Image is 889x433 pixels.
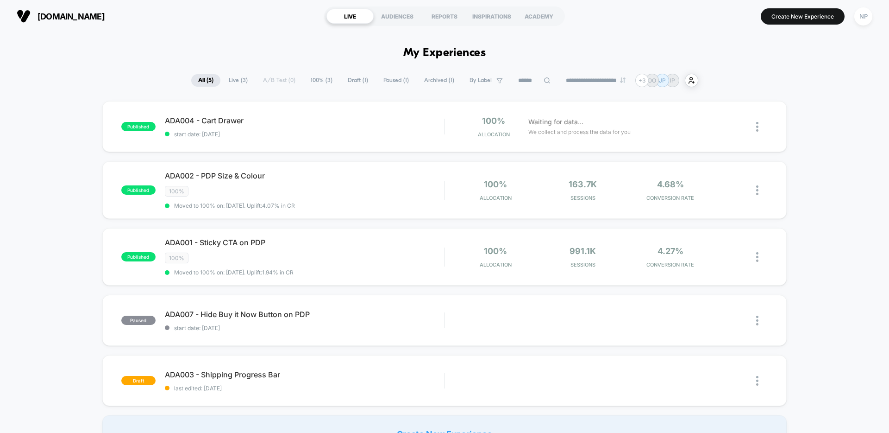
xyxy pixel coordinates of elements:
[648,77,656,84] p: OO
[38,12,105,21] span: [DOMAIN_NAME]
[165,385,444,392] span: last edited: [DATE]
[620,77,626,83] img: end
[121,122,156,131] span: published
[657,179,684,189] span: 4.68%
[222,74,255,87] span: Live ( 3 )
[165,131,444,138] span: start date: [DATE]
[121,376,156,385] span: draft
[635,74,649,87] div: + 3
[421,9,468,24] div: REPORTS
[528,117,583,127] span: Waiting for data...
[484,179,507,189] span: 100%
[542,261,625,268] span: Sessions
[854,7,872,25] div: NP
[121,185,156,195] span: published
[14,9,107,24] button: [DOMAIN_NAME]
[326,9,374,24] div: LIVE
[528,127,631,136] span: We collect and process the data for you
[756,185,758,195] img: close
[403,46,486,60] h1: My Experiences
[756,252,758,262] img: close
[165,370,444,379] span: ADA003 - Shipping Progress Bar
[670,77,675,84] p: IP
[174,202,295,209] span: Moved to 100% on: [DATE] . Uplift: 4.07% in CR
[468,9,515,24] div: INSPIRATIONS
[165,171,444,180] span: ADA002 - PDP Size & Colour
[374,9,421,24] div: AUDIENCES
[417,74,461,87] span: Archived ( 1 )
[121,252,156,261] span: published
[191,74,220,87] span: All ( 5 )
[121,316,156,325] span: paused
[629,195,712,201] span: CONVERSION RATE
[165,325,444,331] span: start date: [DATE]
[515,9,563,24] div: ACADEMY
[165,238,444,247] span: ADA001 - Sticky CTA on PDP
[756,316,758,325] img: close
[570,246,596,256] span: 991.1k
[174,269,294,276] span: Moved to 100% on: [DATE] . Uplift: 1.94% in CR
[165,253,188,263] span: 100%
[756,376,758,386] img: close
[341,74,375,87] span: Draft ( 1 )
[165,186,188,197] span: 100%
[629,261,712,268] span: CONVERSION RATE
[480,195,512,201] span: Allocation
[569,179,597,189] span: 163.7k
[478,131,510,138] span: Allocation
[17,9,31,23] img: Visually logo
[304,74,339,87] span: 100% ( 3 )
[165,310,444,319] span: ADA007 - Hide Buy it Now Button on PDP
[659,77,666,84] p: JP
[484,246,507,256] span: 100%
[761,8,845,25] button: Create New Experience
[657,246,683,256] span: 4.27%
[376,74,416,87] span: Paused ( 1 )
[165,116,444,125] span: ADA004 - Cart Drawer
[470,77,492,84] span: By Label
[756,122,758,132] img: close
[480,261,512,268] span: Allocation
[482,116,505,126] span: 100%
[542,195,625,201] span: Sessions
[851,7,875,26] button: NP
